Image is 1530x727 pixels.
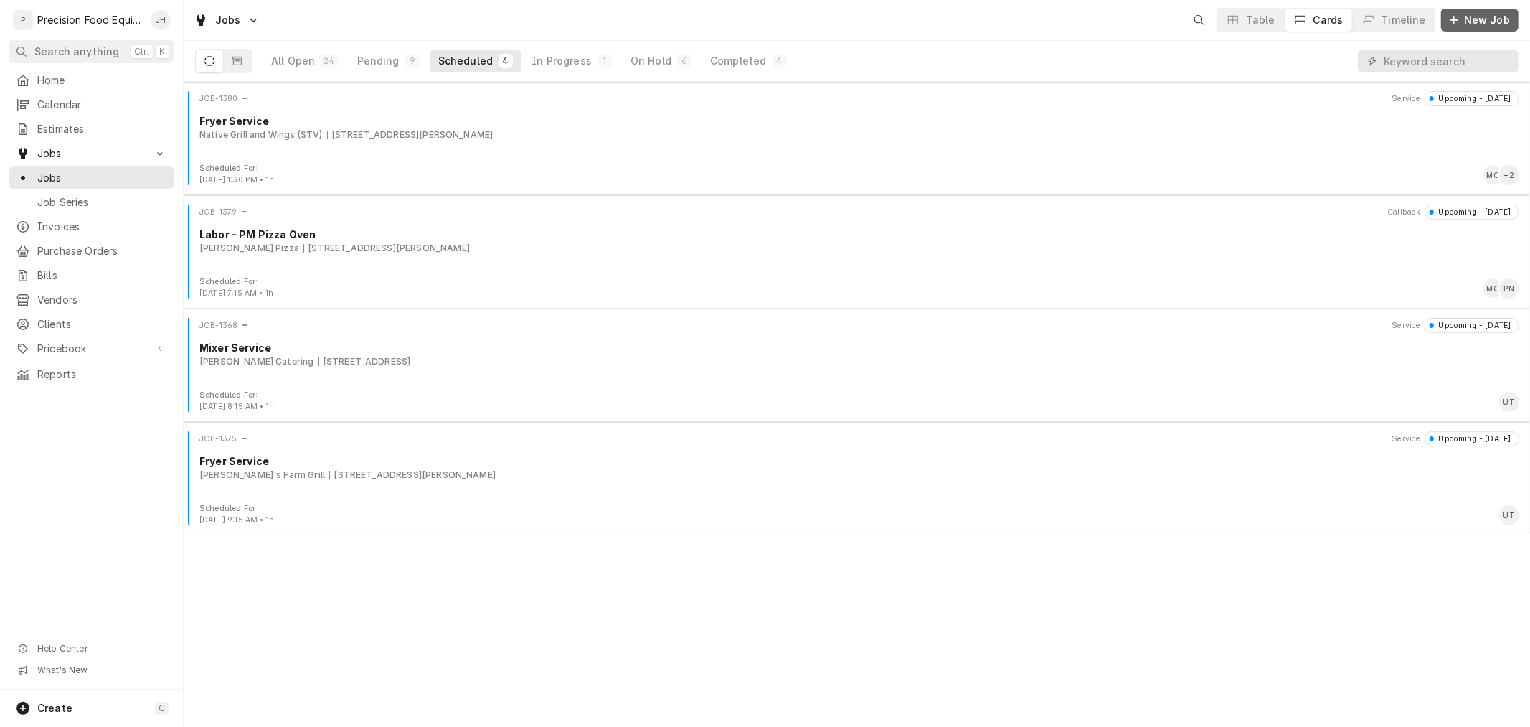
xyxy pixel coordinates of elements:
div: Object Subtext Primary [199,242,299,255]
div: Card Header Secondary Content [1392,431,1520,446]
div: Card Header Secondary Content [1392,318,1520,332]
a: Go to Pricebook [9,337,174,360]
div: Table [1246,13,1275,27]
a: Go to What's New [9,660,174,680]
div: Card Header Secondary Content [1387,205,1519,219]
div: Pete Nielson's Avatar [1499,278,1519,299]
div: Object Extra Context Header [1392,93,1421,105]
a: Reports [9,363,174,386]
div: Object Extra Context Footer Label [199,390,274,401]
div: UT [1499,505,1519,525]
div: Upcoming - [DATE] [1434,207,1511,218]
div: Object Extra Context Footer Label [199,276,273,288]
span: Clients [37,317,167,332]
div: Card Footer Primary Content [1499,505,1519,525]
div: Unassigned Tech's Avatar [1499,392,1519,412]
span: Search anything [34,44,119,59]
span: Jobs [37,146,146,161]
div: Card Header [189,318,1524,332]
div: Cards [1313,13,1344,27]
div: 4 [775,55,784,67]
div: Scheduled [438,54,493,68]
span: [DATE] 7:15 AM • 1h [199,289,273,298]
div: Unassigned Tech's Avatar [1499,505,1519,525]
div: Object Title [199,113,1519,128]
span: Ctrl [134,46,149,57]
div: Object Extra Context Header [1392,433,1421,445]
span: New Job [1461,13,1513,27]
div: Object Status [1425,431,1519,446]
div: Object Subtext Primary [199,128,322,141]
span: Home [37,73,167,88]
div: Object Extra Context Header [1387,207,1420,218]
div: Card Body [189,340,1524,368]
span: Bills [37,268,167,283]
div: Pending [357,54,400,68]
span: [DATE] 8:15 AM • 1h [199,402,274,411]
div: Object Subtext [199,128,1519,141]
div: Object Extra Context Footer Value [199,515,274,526]
div: Card Footer Extra Context [199,163,274,186]
div: Precision Food Equipment LLC [37,13,143,27]
span: Help Center [37,643,166,655]
span: Reports [37,367,167,382]
div: Object Subtext [199,242,1519,255]
div: MC [1483,278,1503,299]
a: Go to Jobs [188,9,265,32]
span: Create [37,702,72,714]
div: 24 [324,55,335,67]
div: Job Card: JOB-1379 [184,195,1530,309]
div: Card Footer [189,503,1524,526]
div: Object ID [199,320,237,332]
button: Open search [1188,9,1211,32]
div: Card Footer Extra Context [199,276,273,299]
div: Object ID [199,93,237,105]
div: PN [1499,278,1519,299]
div: Job Card: JOB-1380 [184,82,1530,195]
div: Card Header Primary Content [199,318,249,332]
div: 4 [501,55,510,67]
div: Card Header Primary Content [199,431,248,446]
span: [DATE] 9:15 AM • 1h [199,515,274,525]
div: Object Extra Context Footer Value [199,401,274,413]
div: Card Footer [189,276,1524,299]
div: Object Extra Context Footer Label [199,163,274,174]
span: Estimates [37,122,167,136]
div: Card Footer Extra Context [199,390,274,413]
span: Purchase Orders [37,244,167,258]
div: Completed [710,54,766,68]
div: Object Subtext Primary [199,469,325,482]
div: Card Footer [189,163,1524,186]
div: Upcoming - [DATE] [1434,433,1511,445]
a: Jobs [9,166,174,189]
span: Jobs [37,171,167,185]
span: Calendar [37,98,167,112]
div: MC [1483,165,1503,185]
span: What's New [37,665,166,676]
div: Card Header Primary Content [199,91,249,105]
div: 6 [680,55,689,67]
div: Card Footer Primary Content [1483,278,1519,299]
a: Calendar [9,93,174,116]
div: Card Body [189,113,1524,141]
div: Object Status [1425,318,1519,332]
div: Jason Hertel's Avatar [151,10,171,30]
span: Jobs [215,13,241,27]
span: Invoices [37,220,167,234]
div: Object Title [199,340,1519,355]
div: Upcoming - [DATE] [1434,320,1511,332]
div: Card Footer [189,390,1524,413]
a: Clients [9,313,174,336]
a: Purchase Orders [9,240,174,263]
span: Vendors [37,293,167,307]
div: Card Header [189,91,1524,105]
div: Object Subtext [199,355,1519,368]
div: Object Extra Context Footer Label [199,503,274,515]
div: Mike Caster's Avatar [1483,278,1503,299]
div: Object Subtext Secondary [329,469,496,482]
div: UT [1499,392,1519,412]
div: Object Subtext Primary [199,355,314,368]
a: Bills [9,264,174,287]
div: All Open [271,54,315,68]
div: P [13,10,33,30]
